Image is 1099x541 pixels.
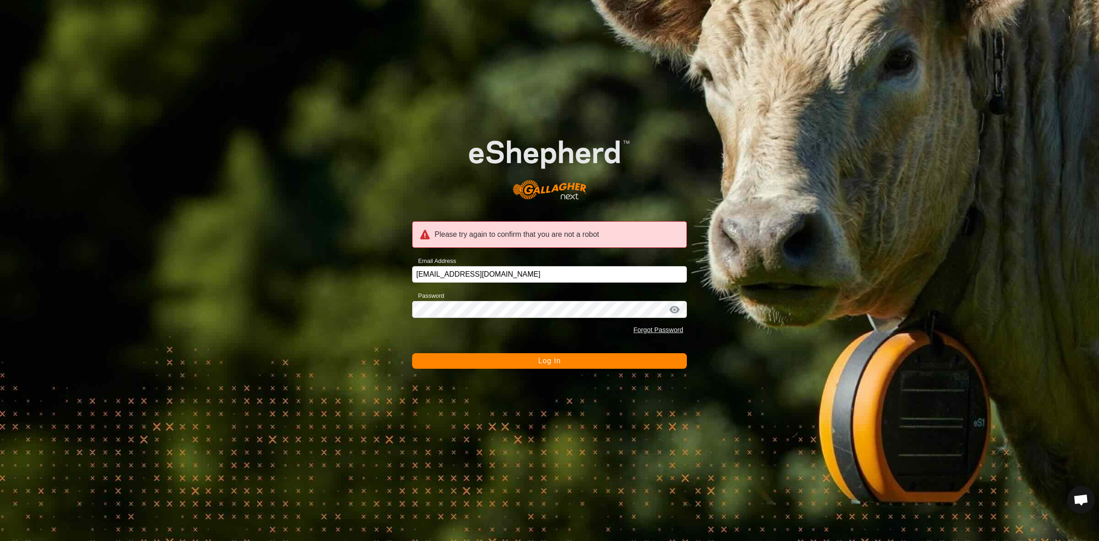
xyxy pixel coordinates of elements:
input: Email Address [412,266,687,283]
label: Email Address [412,257,456,266]
a: Forgot Password [633,326,683,333]
button: Log In [412,353,687,369]
img: E-shepherd Logo [440,117,659,211]
div: Please try again to confirm that you are not a robot [412,221,687,248]
label: Password [412,291,444,301]
span: Log In [538,357,560,365]
div: Open chat [1067,486,1095,514]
